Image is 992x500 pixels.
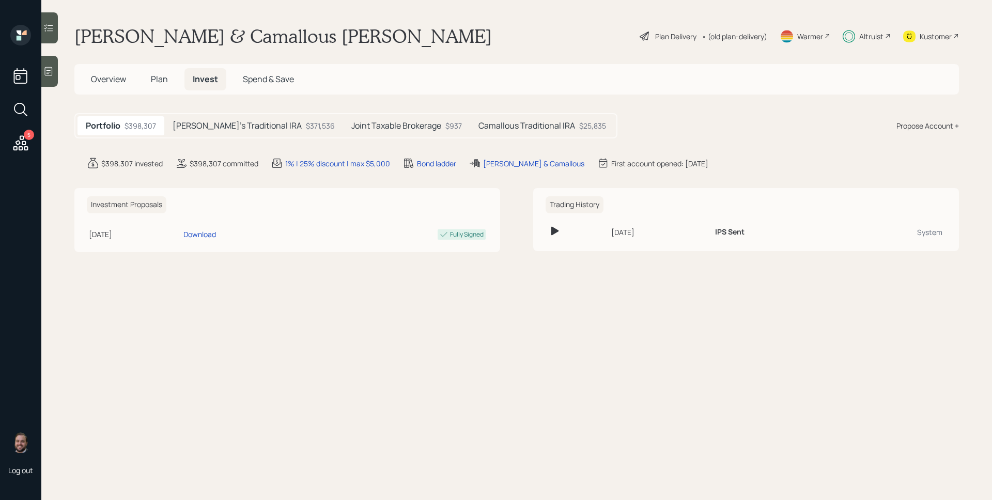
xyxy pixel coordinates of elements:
[8,465,33,475] div: Log out
[715,228,745,237] h6: IPS Sent
[74,25,492,48] h1: [PERSON_NAME] & Camallous [PERSON_NAME]
[183,229,216,240] div: Download
[125,120,156,131] div: $398,307
[151,73,168,85] span: Plan
[351,121,441,131] h5: Joint Taxable Brokerage
[920,31,952,42] div: Kustomer
[193,73,218,85] span: Invest
[173,121,302,131] h5: [PERSON_NAME]'s Traditional IRA
[91,73,126,85] span: Overview
[87,196,166,213] h6: Investment Proposals
[190,158,258,169] div: $398,307 committed
[797,31,823,42] div: Warmer
[450,230,484,239] div: Fully Signed
[896,120,959,131] div: Propose Account +
[655,31,696,42] div: Plan Delivery
[306,120,335,131] div: $371,536
[445,120,462,131] div: $937
[611,227,707,238] div: [DATE]
[101,158,163,169] div: $398,307 invested
[859,31,884,42] div: Altruist
[86,121,120,131] h5: Portfolio
[483,158,584,169] div: [PERSON_NAME] & Camallous
[24,130,34,140] div: 5
[702,31,767,42] div: • (old plan-delivery)
[579,120,606,131] div: $25,835
[89,229,179,240] div: [DATE]
[10,432,31,453] img: james-distasi-headshot.png
[840,227,942,238] div: System
[611,158,708,169] div: First account opened: [DATE]
[243,73,294,85] span: Spend & Save
[546,196,603,213] h6: Trading History
[417,158,456,169] div: Bond ladder
[478,121,575,131] h5: Camallous Traditional IRA
[285,158,390,169] div: 1% | 25% discount | max $5,000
